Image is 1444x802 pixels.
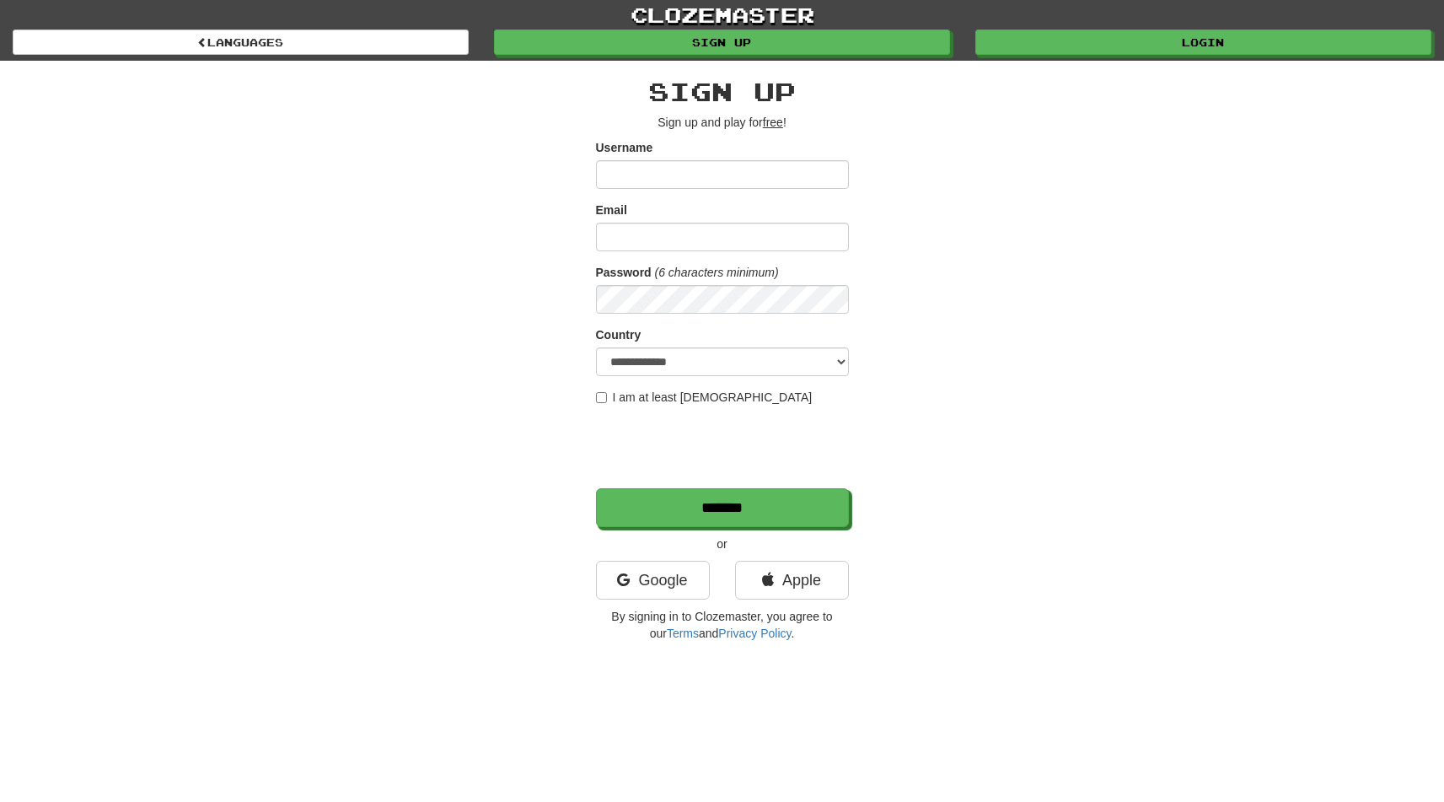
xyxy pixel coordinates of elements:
a: Login [975,30,1431,55]
p: or [596,536,849,552]
u: free [763,116,783,129]
h2: Sign up [596,78,849,105]
a: Terms [667,627,699,640]
label: I am at least [DEMOGRAPHIC_DATA] [596,389,813,406]
label: Email [596,202,627,218]
iframe: reCAPTCHA [596,414,852,480]
a: Privacy Policy [718,627,791,640]
a: Google [596,561,710,600]
em: (6 characters minimum) [655,266,779,279]
label: Username [596,139,653,156]
label: Country [596,326,641,343]
a: Languages [13,30,469,55]
p: Sign up and play for ! [596,114,849,131]
a: Sign up [494,30,950,55]
a: Apple [735,561,849,600]
input: I am at least [DEMOGRAPHIC_DATA] [596,392,607,403]
p: By signing in to Clozemaster, you agree to our and . [596,608,849,642]
label: Password [596,264,652,281]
